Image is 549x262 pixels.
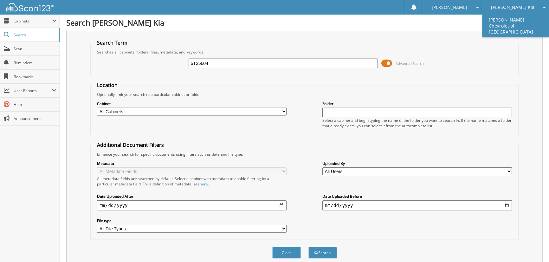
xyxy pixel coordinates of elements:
[14,18,52,24] span: Cabinets
[14,60,56,65] span: Reminders
[94,92,515,97] div: Optionally limit your search to a particular cabinet or folder
[14,88,52,93] span: User Reports
[66,17,543,28] h1: Search [PERSON_NAME] Kia
[322,161,512,166] label: Uploaded By
[432,5,467,9] span: [PERSON_NAME]
[97,218,287,223] label: File type
[94,39,131,46] legend: Search Term
[517,232,549,262] iframe: Chat Widget
[308,247,337,259] button: Search
[97,101,287,106] label: Cabinet
[97,161,287,166] label: Metadata
[6,3,54,11] img: scan123-logo-white.svg
[322,101,512,106] label: Folder
[322,200,512,210] input: end
[14,32,55,38] span: Search
[14,46,56,52] span: Scan
[14,74,56,79] span: Bookmarks
[94,141,167,148] legend: Additional Document Filters
[14,116,56,121] span: Announcements
[97,176,287,187] div: All metadata fields are searched by default. Select a cabinet with metadata to enable filtering b...
[200,181,208,187] a: here
[94,152,515,157] div: Enhance your search for specific documents using filters such as date and file type.
[491,5,534,9] span: [PERSON_NAME] Kia
[14,102,56,107] span: Help
[272,247,301,259] button: Clear
[94,49,515,55] div: Searches all cabinets, folders, files, metadata, and keywords
[97,194,287,199] label: Date Uploaded After
[482,14,549,37] a: [PERSON_NAME] Chevrolet of [GEOGRAPHIC_DATA]
[322,194,512,199] label: Date Uploaded Before
[97,200,287,210] input: start
[94,82,121,89] legend: Location
[395,61,423,66] span: Advanced Search
[322,118,512,128] div: Select a cabinet and begin typing the name of the folder you want to search in. If the name match...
